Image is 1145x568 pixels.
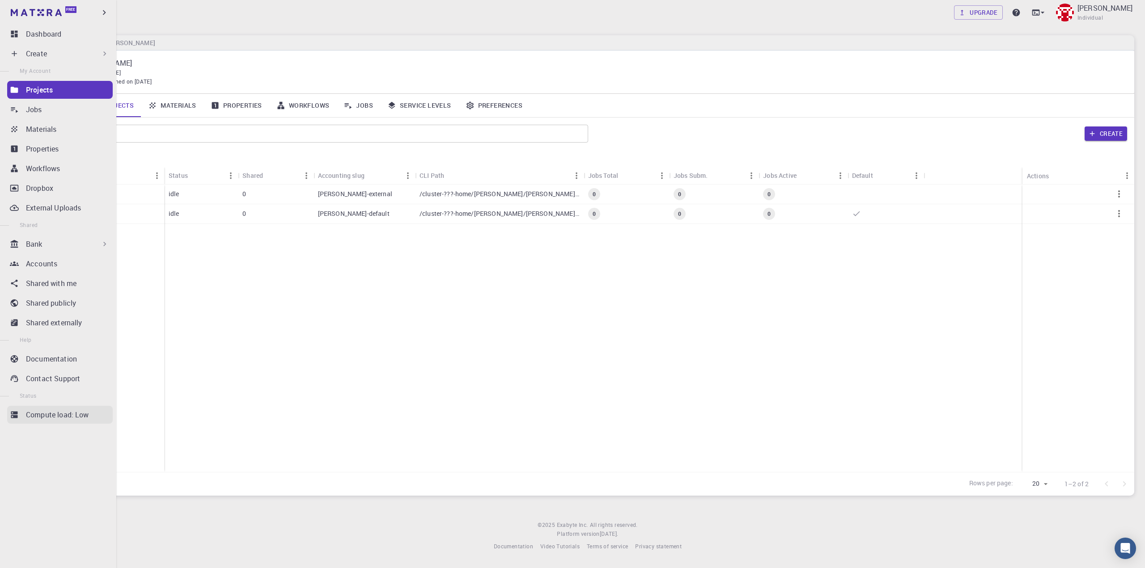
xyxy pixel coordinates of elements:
div: Jobs Subm. [669,167,759,184]
span: Status [20,392,36,399]
div: Jobs Total [588,167,619,184]
span: Privacy statement [635,543,682,550]
a: Accounts [7,255,113,273]
a: Jobs [7,101,113,118]
a: Jobs [336,94,380,117]
h6: [PERSON_NAME] [102,38,155,48]
button: Menu [224,168,238,183]
a: Properties [204,94,269,117]
a: Workflows [7,160,113,177]
a: Terms of service [587,542,628,551]
div: Shared [242,167,263,184]
span: Individual [1077,13,1103,22]
p: /cluster-???-home/[PERSON_NAME]/[PERSON_NAME]-default [420,209,579,218]
a: Materials [7,120,113,138]
p: Projects [26,84,53,95]
p: Documentation [26,353,77,364]
p: Dashboard [26,29,61,39]
span: Joined on [DATE] [107,77,152,86]
div: Actions [1022,167,1134,185]
p: [PERSON_NAME]-default [318,209,390,218]
a: Preferences [458,94,530,117]
button: Menu [833,168,848,183]
p: [PERSON_NAME] [1077,3,1132,13]
a: Projects [7,81,113,99]
div: Jobs Total [584,167,669,184]
img: timek [1056,4,1074,21]
p: Compute load: Low [26,409,89,420]
a: Dashboard [7,25,113,43]
span: My Account [20,67,51,74]
p: Shared publicly [26,298,76,308]
a: Shared externally [7,314,113,332]
a: Video Tutorials [540,542,580,551]
span: Podpora [17,6,51,14]
button: Menu [299,168,314,183]
span: [DATE] . [600,530,619,537]
div: CLI Path [420,167,444,184]
p: Properties [26,143,59,154]
div: Actions [1027,167,1049,185]
div: Jobs Active [763,167,797,184]
div: Status [169,167,188,184]
p: External Uploads [26,202,81,213]
div: Shared [238,167,313,184]
button: Menu [150,168,164,183]
div: Default [848,167,924,184]
p: Bank [26,239,42,249]
a: Shared publicly [7,294,113,312]
span: All rights reserved. [590,521,638,530]
div: Jobs Subm. [674,167,708,184]
div: 20 [1017,477,1050,490]
button: Sort [365,168,379,183]
a: Shared with me [7,274,113,292]
span: 0 [674,210,685,218]
p: Shared externally [26,317,82,328]
a: Properties [7,140,113,158]
div: Accounting slug [318,167,365,184]
span: 0 [764,210,774,218]
p: 0 [242,189,246,198]
div: Accounting slug [314,167,415,184]
span: Platform version [557,530,599,539]
div: Open Intercom Messenger [1115,538,1136,559]
button: Create [1085,126,1127,141]
p: Materials [26,124,56,135]
div: Default [852,167,873,184]
button: Menu [909,168,924,183]
p: Jobs [26,104,42,115]
a: Contact Support [7,370,113,387]
a: Workflows [269,94,337,117]
img: logo [11,9,62,16]
p: [PERSON_NAME]-external [318,189,392,198]
span: 0 [589,210,599,218]
button: Menu [744,168,759,183]
button: Menu [655,168,669,183]
span: Video Tutorials [540,543,580,550]
div: Status [164,167,238,184]
span: Documentation [494,543,533,550]
p: /cluster-???-home/[PERSON_NAME]/[PERSON_NAME]-external [420,189,579,198]
a: Documentation [7,350,113,368]
button: Menu [401,168,415,183]
span: 0 [589,190,599,198]
div: Bank [7,235,113,253]
a: Materials [141,94,204,117]
a: External Uploads [7,199,113,217]
button: Menu [1120,168,1134,183]
span: © 2025 [538,521,556,530]
p: Accounts [26,258,57,269]
a: Dropbox [7,179,113,197]
a: Compute load: Low [7,406,113,424]
div: CLI Path [415,167,584,184]
a: Documentation [494,542,533,551]
p: Shared with me [26,278,76,289]
p: idle [169,209,179,218]
p: 0 [242,209,246,218]
span: Terms of service [587,543,628,550]
p: [PERSON_NAME] [77,58,1120,68]
div: Jobs Active [759,167,847,184]
a: [DATE]. [600,530,619,539]
div: Create [7,45,113,63]
div: Name [86,167,164,185]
